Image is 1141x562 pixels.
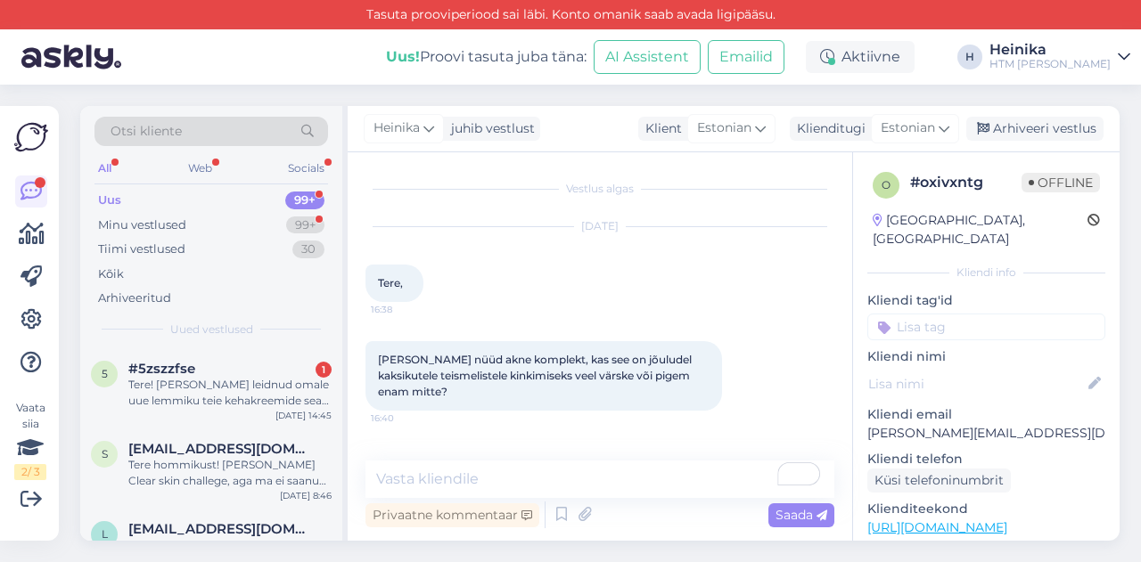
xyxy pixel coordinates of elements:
[365,460,834,498] textarea: To enrich screen reader interactions, please activate Accessibility in Grammarly extension settings
[966,117,1104,141] div: Arhiveeri vestlus
[365,441,834,457] div: [DATE]
[128,521,314,537] span: ly.kotkas@gmail.com
[989,43,1111,57] div: Heinika
[94,157,115,180] div: All
[868,374,1085,394] input: Lisa nimi
[867,347,1105,366] p: Kliendi nimi
[806,41,915,73] div: Aktiivne
[989,43,1130,71] a: HeinikaHTM [PERSON_NAME]
[882,178,891,191] span: o
[373,118,420,138] span: Heinika
[286,216,324,234] div: 99+
[776,507,827,523] span: Saada
[128,441,314,457] span: sirje.puusepp2@mail.ee
[867,424,1105,443] p: [PERSON_NAME][EMAIL_ADDRESS][DOMAIN_NAME]
[873,211,1088,248] div: [GEOGRAPHIC_DATA], [GEOGRAPHIC_DATA]
[867,314,1105,340] input: Lisa tag
[881,118,935,138] span: Estonian
[365,218,834,234] div: [DATE]
[1022,173,1100,192] span: Offline
[285,191,324,209] div: 99+
[594,40,701,74] button: AI Assistent
[365,181,834,197] div: Vestlus algas
[102,527,108,541] span: l
[378,353,694,398] span: [PERSON_NAME] nüüd akne komplekt, kas see on jõuludel kaksikutele teismelistele kinkimiseks veel ...
[697,118,751,138] span: Estonian
[957,45,982,69] div: H
[365,503,539,527] div: Privaatne kommentaar
[98,265,124,283] div: Kõik
[292,240,324,258] div: 30
[867,519,1007,535] a: [URL][DOMAIN_NAME]
[989,57,1111,71] div: HTM [PERSON_NAME]
[98,240,185,258] div: Tiimi vestlused
[14,120,48,154] img: Askly Logo
[98,216,186,234] div: Minu vestlused
[170,322,253,338] span: Uued vestlused
[371,411,438,425] span: 16:40
[708,40,784,74] button: Emailid
[128,377,332,409] div: Tere! [PERSON_NAME] leidnud omale uue lemmiku teie kehakreemide seas. Ninelt looduslik kehakreem ...
[378,276,403,289] span: Tere,
[102,447,108,460] span: s
[185,157,216,180] div: Web
[910,172,1022,193] div: # oxivxntg
[316,362,332,378] div: 1
[280,489,332,502] div: [DATE] 8:46
[14,464,46,480] div: 2 / 3
[867,450,1105,468] p: Kliendi telefon
[386,46,587,68] div: Proovi tasuta juba täna:
[386,48,420,65] b: Uus!
[14,400,46,480] div: Vaata siia
[867,500,1105,518] p: Klienditeekond
[284,157,328,180] div: Socials
[275,409,332,422] div: [DATE] 14:45
[867,405,1105,424] p: Kliendi email
[102,367,108,380] span: 5
[867,468,1011,493] div: Küsi telefoninumbrit
[867,265,1105,281] div: Kliendi info
[98,191,121,209] div: Uus
[128,361,195,377] span: #5zszzfse
[371,303,438,316] span: 16:38
[111,122,182,141] span: Otsi kliente
[867,291,1105,310] p: Kliendi tag'id
[128,457,332,489] div: Tere hommikust! [PERSON_NAME] Clear skin challege, aga ma ei saanud eile videot meilile!
[638,119,682,138] div: Klient
[790,119,866,138] div: Klienditugi
[98,289,171,307] div: Arhiveeritud
[444,119,535,138] div: juhib vestlust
